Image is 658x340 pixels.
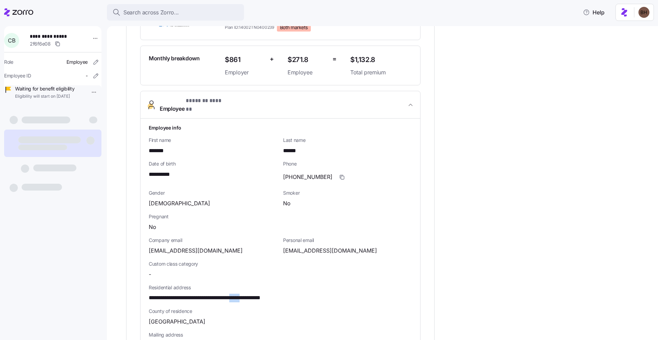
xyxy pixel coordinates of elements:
span: Personal email [283,237,412,244]
span: C B [8,38,15,43]
span: Both markets [280,24,308,31]
span: Employee ID [4,72,31,79]
span: [DEMOGRAPHIC_DATA] [149,199,210,208]
span: 2f6f6e08 [30,40,51,47]
span: Pregnant [149,213,412,220]
span: Monthly breakdown [149,54,200,63]
button: Search across Zorro... [107,4,244,21]
span: [EMAIL_ADDRESS][DOMAIN_NAME] [149,246,243,255]
span: Help [583,8,605,16]
span: Search across Zorro... [123,8,179,17]
span: Employee [160,97,226,113]
span: Employer [225,68,264,77]
span: $861 [225,54,264,65]
span: $271.8 [288,54,327,65]
span: [PHONE_NUMBER] [283,173,332,181]
span: - [149,270,151,279]
img: c3c218ad70e66eeb89914ccc98a2927c [638,7,649,18]
span: Gender [149,190,278,196]
span: No [149,223,156,231]
span: Employee [288,68,327,77]
h1: Employee info [149,124,412,131]
span: + [270,54,274,64]
span: - [86,72,88,79]
span: No [283,199,291,208]
span: $1,132.8 [350,54,412,65]
span: [GEOGRAPHIC_DATA] [149,317,205,326]
span: Eligibility will start on [DATE] [15,94,74,99]
span: Last name [283,137,412,144]
span: Custom class category [149,260,278,267]
span: = [332,54,337,64]
span: Company email [149,237,278,244]
span: Smoker [283,190,412,196]
span: Phone [283,160,412,167]
span: Employee [66,59,88,65]
span: [EMAIL_ADDRESS][DOMAIN_NAME] [283,246,377,255]
span: Role [4,59,13,65]
span: Total premium [350,68,412,77]
span: Plan ID: 14002TN0400239 [225,24,274,30]
span: First name [149,137,278,144]
span: County of residence [149,308,412,315]
span: Mailing address [149,331,412,338]
span: Date of birth [149,160,278,167]
span: Residential address [149,284,412,291]
span: Waiting for benefit eligibility [15,85,74,92]
button: Help [577,5,610,19]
